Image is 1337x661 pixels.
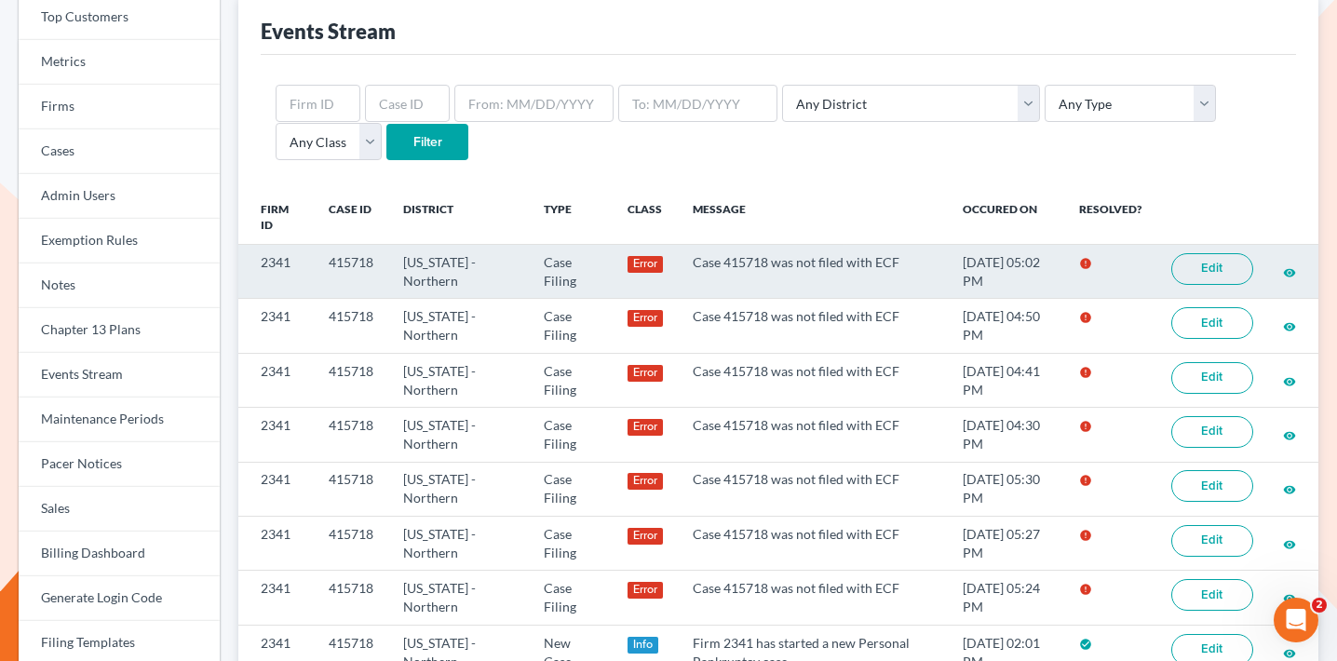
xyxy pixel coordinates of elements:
[1171,362,1253,394] a: Edit
[276,85,360,122] input: Firm ID
[613,191,679,245] th: Class
[948,299,1064,353] td: [DATE] 04:50 PM
[628,256,664,273] div: Error
[678,299,947,353] td: Case 415718 was not filed with ECF
[1283,320,1296,333] i: visibility
[238,408,314,462] td: 2341
[529,299,613,353] td: Case Filing
[1171,525,1253,557] a: Edit
[1283,429,1296,442] i: visibility
[628,528,664,545] div: Error
[238,245,314,299] td: 2341
[314,353,388,407] td: 415718
[388,353,529,407] td: [US_STATE] - Northern
[19,263,220,308] a: Notes
[1079,583,1092,596] i: error
[1283,647,1296,660] i: visibility
[314,462,388,516] td: 415718
[1283,535,1296,551] a: visibility
[1283,644,1296,660] a: visibility
[1283,538,1296,551] i: visibility
[678,353,947,407] td: Case 415718 was not filed with ECF
[1283,266,1296,279] i: visibility
[19,442,220,487] a: Pacer Notices
[529,353,613,407] td: Case Filing
[948,191,1064,245] th: Occured On
[1079,311,1092,324] i: error
[314,408,388,462] td: 415718
[1283,483,1296,496] i: visibility
[19,353,220,398] a: Events Stream
[19,532,220,576] a: Billing Dashboard
[1283,480,1296,496] a: visibility
[314,517,388,571] td: 415718
[1283,592,1296,605] i: visibility
[19,85,220,129] a: Firms
[19,174,220,219] a: Admin Users
[238,462,314,516] td: 2341
[238,517,314,571] td: 2341
[628,365,664,382] div: Error
[1283,372,1296,388] a: visibility
[529,571,613,625] td: Case Filing
[386,124,468,161] input: Filter
[1079,366,1092,379] i: error
[948,517,1064,571] td: [DATE] 05:27 PM
[1283,317,1296,333] a: visibility
[1283,375,1296,388] i: visibility
[628,637,659,654] div: Info
[388,517,529,571] td: [US_STATE] - Northern
[1171,307,1253,339] a: Edit
[628,310,664,327] div: Error
[628,582,664,599] div: Error
[628,473,664,490] div: Error
[238,353,314,407] td: 2341
[618,85,777,122] input: To: MM/DD/YYYY
[1312,598,1327,613] span: 2
[529,408,613,462] td: Case Filing
[1064,191,1156,245] th: Resolved?
[1079,420,1092,433] i: error
[314,245,388,299] td: 415718
[238,191,314,245] th: Firm ID
[948,462,1064,516] td: [DATE] 05:30 PM
[238,299,314,353] td: 2341
[1274,598,1318,642] iframe: Intercom live chat
[1171,579,1253,611] a: Edit
[19,219,220,263] a: Exemption Rules
[454,85,614,122] input: From: MM/DD/YYYY
[948,408,1064,462] td: [DATE] 04:30 PM
[628,419,664,436] div: Error
[1171,416,1253,448] a: Edit
[1079,257,1092,270] i: error
[678,517,947,571] td: Case 415718 was not filed with ECF
[19,398,220,442] a: Maintenance Periods
[529,191,613,245] th: Type
[678,571,947,625] td: Case 415718 was not filed with ECF
[1171,253,1253,285] a: Edit
[948,353,1064,407] td: [DATE] 04:41 PM
[388,191,529,245] th: District
[678,462,947,516] td: Case 415718 was not filed with ECF
[678,191,947,245] th: Message
[529,462,613,516] td: Case Filing
[1171,470,1253,502] a: Edit
[19,40,220,85] a: Metrics
[1079,529,1092,542] i: error
[388,245,529,299] td: [US_STATE] - Northern
[1283,426,1296,442] a: visibility
[19,576,220,621] a: Generate Login Code
[19,308,220,353] a: Chapter 13 Plans
[19,487,220,532] a: Sales
[314,299,388,353] td: 415718
[948,245,1064,299] td: [DATE] 05:02 PM
[1283,263,1296,279] a: visibility
[1283,589,1296,605] a: visibility
[365,85,450,122] input: Case ID
[19,129,220,174] a: Cases
[678,408,947,462] td: Case 415718 was not filed with ECF
[388,571,529,625] td: [US_STATE] - Northern
[529,517,613,571] td: Case Filing
[388,299,529,353] td: [US_STATE] - Northern
[948,571,1064,625] td: [DATE] 05:24 PM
